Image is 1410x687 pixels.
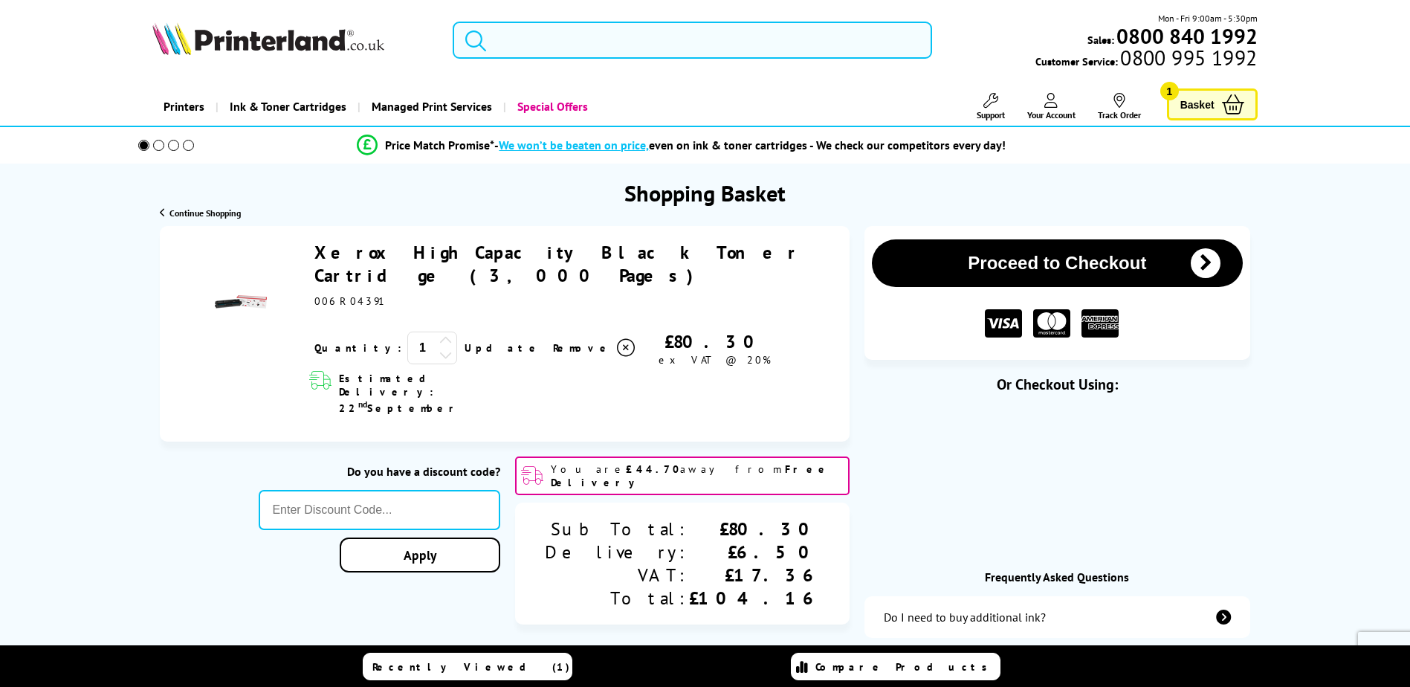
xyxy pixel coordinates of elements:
img: VISA [985,309,1022,338]
span: Compare Products [815,660,995,674]
span: Customer Service: [1035,51,1257,68]
a: Basket 1 [1167,88,1258,120]
img: Xerox High Capacity Black Toner Cartridge (3,000 Pages) [215,276,267,328]
span: Your Account [1027,109,1076,120]
span: Support [977,109,1005,120]
div: Sub Total: [545,517,689,541]
iframe: PayPal [908,418,1206,451]
div: Do you have a discount code? [259,464,500,479]
a: additional-ink [864,596,1249,638]
a: Track Order [1098,93,1141,120]
a: Managed Print Services [358,88,503,126]
a: Support [977,93,1005,120]
div: Delivery: [545,541,689,564]
div: £104.16 [689,587,820,610]
div: Amazon Pay - Use your Amazon account [908,494,1206,546]
li: modal_Promise [118,132,1246,158]
b: £44.70 [626,462,680,476]
div: Total: [545,587,689,610]
div: £6.50 [689,541,820,564]
a: 0800 840 1992 [1114,29,1258,43]
b: 0800 840 1992 [1116,22,1258,50]
img: Printerland Logo [152,22,384,55]
a: Delete item from your basket [553,337,637,359]
span: Continue Shopping [169,207,241,219]
span: Basket [1180,94,1215,115]
a: Update [465,341,541,355]
a: Apply [340,538,500,572]
div: - even on ink & toner cartridges - We check our competitors every day! [494,138,1006,152]
a: Special Offers [503,88,599,126]
a: Your Account [1027,93,1076,120]
sup: nd [358,399,367,410]
span: 006R04391 [314,294,385,308]
b: Free Delivery [551,462,830,489]
a: Printers [152,88,216,126]
span: Recently Viewed (1) [372,660,570,674]
img: MASTER CARD [1033,309,1070,338]
span: 0800 995 1992 [1118,51,1257,65]
h1: Shopping Basket [624,178,786,207]
span: We won’t be beaten on price, [499,138,649,152]
a: Ink & Toner Cartridges [216,88,358,126]
span: Sales: [1087,33,1114,47]
span: Price Match Promise* [385,138,494,152]
span: Mon - Fri 9:00am - 5:30pm [1158,11,1258,25]
input: Enter Discount Code... [259,490,500,530]
a: Xerox High Capacity Black Toner Cartridge (3,000 Pages) [314,241,801,287]
span: ex VAT @ 20% [659,353,771,367]
span: Quantity: [314,341,401,355]
span: 1 [1160,82,1179,100]
a: Printerland Logo [152,22,434,58]
div: £80.30 [689,517,820,541]
div: VAT: [545,564,689,587]
div: Frequently Asked Questions [864,570,1249,584]
span: Remove [553,341,612,355]
div: £80.30 [637,330,793,353]
div: Do I need to buy additional ink? [884,610,1046,625]
span: Estimated Delivery: 22 September [339,372,523,415]
a: Compare Products [791,653,1000,680]
button: Proceed to Checkout [872,239,1242,287]
div: Or Checkout Using: [864,375,1249,394]
span: Ink & Toner Cartridges [230,88,346,126]
span: You are away from [551,462,844,489]
img: American Express [1081,309,1119,338]
a: Recently Viewed (1) [363,653,572,680]
a: Continue Shopping [160,207,241,219]
div: £17.36 [689,564,820,587]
